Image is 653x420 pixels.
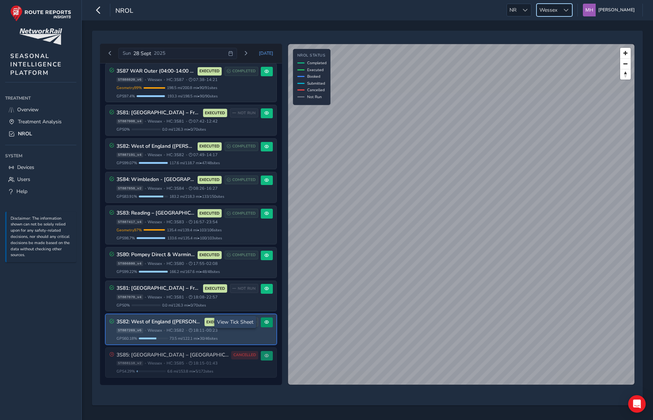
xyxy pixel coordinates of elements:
span: HC: 3S82 [167,152,184,158]
span: Wessex [148,328,162,333]
span: 18:11 - 00:23 [189,328,218,333]
span: 73.5 mi / 122.1 mi • 30 / 46 sites [169,336,218,341]
span: • [164,262,165,266]
h3: 3S83: Reading – [GEOGRAPHIC_DATA], [GEOGRAPHIC_DATA], [US_STATE][GEOGRAPHIC_DATA] [117,210,195,216]
p: Disclaimer: The information shown can not be solely relied upon for any safety-related decisions,... [11,216,73,259]
h3: 3S82: West of England ([PERSON_NAME]) [117,143,195,150]
span: NOT RUN [238,286,256,292]
button: Zoom out [620,58,631,69]
span: Wessex [148,361,162,366]
h3: 3S84: Wimbledon - [GEOGRAPHIC_DATA], [GEOGRAPHIC_DATA], [GEOGRAPHIC_DATA] [117,177,195,183]
span: • [145,295,146,299]
span: Treatment Analysis [18,118,62,125]
span: • [186,78,187,82]
span: 07:42 - 12:42 [189,119,218,124]
span: Help [16,188,27,195]
h3: 3S87 WAR Outer (04:00-14:00 MO, 05:00 - 15:00 Tue - Sun) [117,68,195,74]
span: Booked [307,74,320,79]
span: 135.4 mi / 139.4 mi • 103 / 106 sites [167,227,222,233]
span: ST887191_v4 [117,153,143,158]
span: EXECUTED [205,286,225,292]
span: 07:38 - 14:21 [189,77,218,82]
span: 18:08 - 22:57 [189,294,218,300]
span: • [186,361,187,365]
span: • [186,328,187,332]
span: EXECUTED [205,110,225,116]
a: Overview [5,104,76,116]
span: ST887269_v6 [117,328,143,333]
span: Executed [307,67,324,73]
span: ST887417_v4 [117,219,143,224]
span: COMPLETED [232,143,256,149]
span: PARTIAL [239,319,256,325]
span: 17:55 - 02:08 [189,261,218,266]
span: COMPLETED [232,252,256,258]
span: HC: 3S84 [167,186,184,191]
button: Reset bearing to north [620,69,631,80]
span: NOT RUN [238,110,256,116]
span: Wessex [148,294,162,300]
span: ST887850_v2 [117,186,143,191]
span: NR [507,4,519,16]
span: • [145,78,146,82]
span: • [164,186,165,190]
span: GPS 0 % [117,127,130,132]
img: diamond-layout [583,4,596,16]
span: [PERSON_NAME] [598,4,635,16]
a: Devices [5,161,76,173]
span: 0.0 mi / 126.3 mi • 0 / 70 sites [162,303,206,308]
h3: 3S82: West of England ([PERSON_NAME]) [117,319,202,325]
span: HC: 3S81 [167,119,184,124]
span: 193.3 mi / 198.5 mi • 90 / 90 sites [167,93,218,99]
span: GPS 99.22 % [117,269,137,274]
span: • [164,119,165,123]
span: Completed [307,60,326,66]
div: Treatment [5,93,76,104]
span: HC: 3S87 [167,77,184,82]
span: • [164,78,165,82]
h3: 3S80: Pompey Direct & Warminster [117,252,195,258]
span: Wessex [148,77,162,82]
span: Wessex [537,4,560,16]
span: 183.2 mi / 218.3 mi • 133 / 150 sites [169,194,224,199]
h3: 3S81: [GEOGRAPHIC_DATA] – Fratton [117,110,201,116]
span: 18:15 - 01:43 [189,361,218,366]
span: • [164,328,165,332]
span: HC: 3S85 [167,361,184,366]
span: HC: 3S81 [167,294,184,300]
span: 07:49 - 14:17 [189,152,218,158]
img: rr logo [10,5,71,22]
span: • [164,295,165,299]
span: • [145,119,146,123]
span: Cancelled [307,87,325,93]
span: Geometry 97 % [117,227,142,233]
span: • [145,220,146,224]
span: EXECUTED [199,143,219,149]
span: EXECUTED [199,68,219,74]
span: ST886880_v4 [117,261,143,266]
span: EXECUTED [199,177,219,183]
span: Wessex [148,152,162,158]
span: ST887008_v4 [117,119,143,124]
a: NROL [5,128,76,140]
span: 08:26 - 16:27 [189,186,218,191]
img: customer logo [19,28,62,45]
button: Today [254,48,278,59]
span: Overview [17,106,39,113]
span: NROL [18,130,32,137]
button: Zoom in [620,48,631,58]
span: HC: 3S83 [167,219,184,225]
span: GPS 60.18 % [117,336,137,341]
span: • [186,119,187,123]
span: • [145,361,146,365]
span: GPS 4.29 % [117,369,135,374]
span: EXECUTED [206,319,226,325]
span: • [186,262,187,266]
span: HC: 3S82 [167,328,184,333]
span: • [164,361,165,365]
span: HC: 3S80 [167,261,184,266]
h4: NROL Status [297,53,326,58]
span: Users [17,176,30,183]
canvas: Map [288,44,634,385]
span: COMPLETED [232,177,256,183]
